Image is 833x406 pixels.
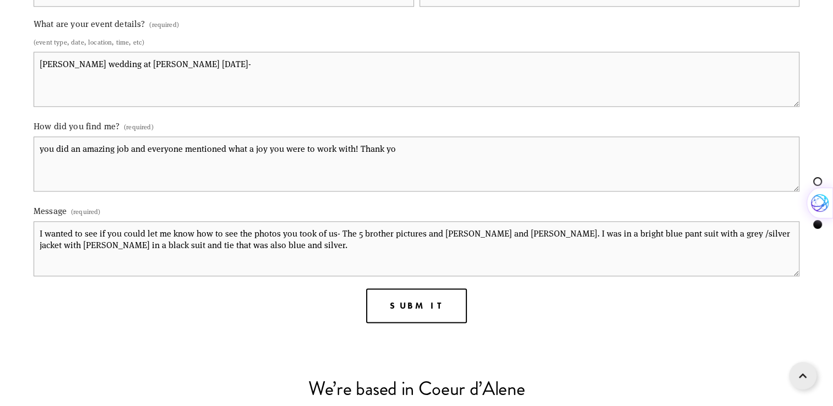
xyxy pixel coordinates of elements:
[34,34,799,50] p: (event type, date, location, time, etc)
[71,204,101,219] span: (required)
[34,136,799,191] textarea: you did an amazing job and everyone mentioned what a joy you were to work with! Thank yo
[34,205,67,216] span: Message
[34,120,119,131] span: How did you find me?
[149,17,179,32] span: (required)
[124,119,154,134] span: (required)
[34,52,799,107] textarea: [PERSON_NAME] wedding at [PERSON_NAME] [DATE]-
[34,18,145,29] span: What are your event details?
[34,221,799,276] textarea: I wanted to see if you could let me know how to see the photos you took of us- The 5 brother pict...
[34,379,799,398] h2: We’re based in Coeur d’Alene
[389,300,443,311] span: Submit
[366,288,466,323] button: SubmitSubmit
